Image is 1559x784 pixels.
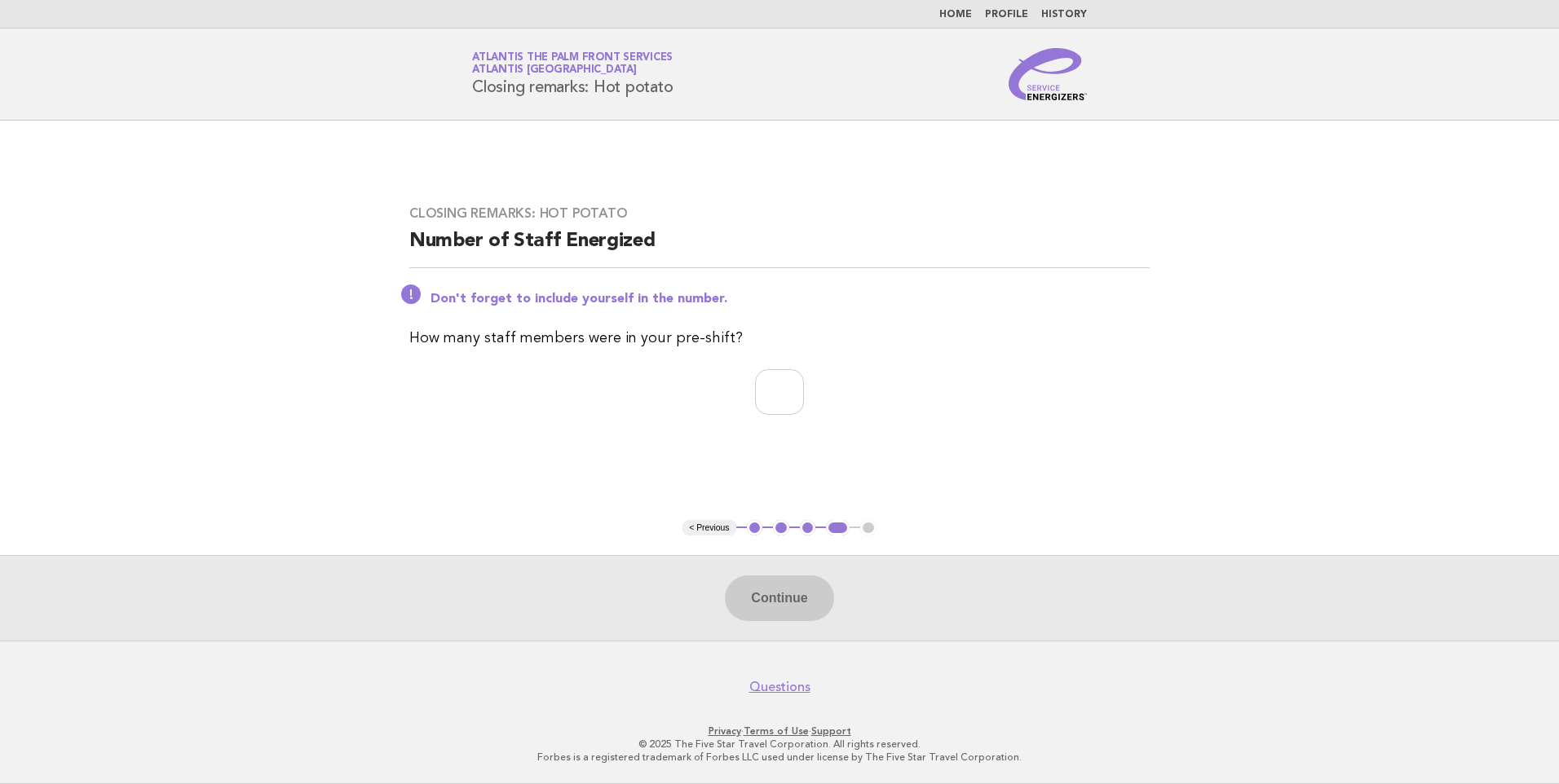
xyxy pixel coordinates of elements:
[409,327,1150,350] p: How many staff members were in your pre-shift?
[280,738,1279,751] p: © 2025 The Five Star Travel Corporation. All rights reserved.
[709,725,741,737] a: Privacy
[431,291,1150,307] p: Don't forget to include yourself in the number.
[985,10,1028,20] a: Profile
[747,520,763,536] button: 1
[472,52,673,75] a: Atlantis The Palm Front ServicesAtlantis [GEOGRAPHIC_DATA]
[811,725,851,737] a: Support
[682,520,735,536] button: < Previous
[409,228,1150,268] h2: Number of Staff Energized
[1041,10,1087,20] a: History
[1009,48,1087,100] img: Service Energizers
[744,725,809,737] a: Terms of Use
[280,751,1279,764] p: Forbes is a registered trademark of Forbes LLC used under license by The Five Star Travel Corpora...
[472,53,673,95] h1: Closing remarks: Hot potato
[939,10,972,20] a: Home
[773,520,789,536] button: 2
[409,205,1150,222] h3: Closing remarks: Hot potato
[826,520,850,536] button: 4
[280,725,1279,738] p: · ·
[749,679,810,695] a: Questions
[472,65,637,76] span: Atlantis [GEOGRAPHIC_DATA]
[800,520,816,536] button: 3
